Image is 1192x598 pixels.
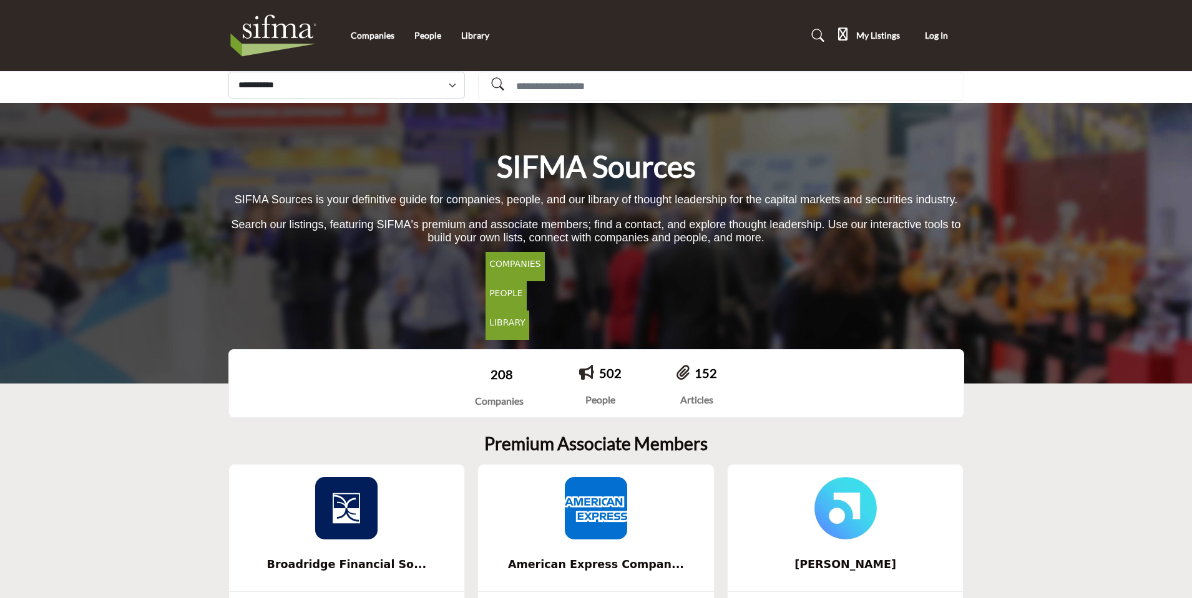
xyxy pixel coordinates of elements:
button: Log In [909,24,964,47]
span: SIFMA Sources is your definitive guide for companies, people, and our library of thought leadersh... [235,193,957,206]
h2: PEOPLE [489,288,522,299]
a: People [414,30,441,41]
button: PEOPLE [486,281,526,311]
span: Log In [925,30,948,41]
select: Select Listing Type Dropdown [228,72,465,99]
span: [PERSON_NAME] [746,556,945,572]
input: Search Solutions [478,72,964,101]
h2: COMPANIES [489,259,540,269]
h1: SIFMA Sources [497,147,696,186]
a: Broadridge Financial So... [229,548,465,581]
b: American Express Company [497,548,695,581]
a: Library [461,30,489,41]
b: Broadridge Financial Solutions, Inc. [248,548,446,581]
span: American Express Compan... [497,556,695,572]
button: COMPANIES [486,252,544,281]
a: [PERSON_NAME] [728,548,964,581]
img: American Express Company [565,477,627,539]
button: LIBRARY [486,311,529,340]
a: 502 [599,365,622,380]
h2: LIBRARY [489,317,525,328]
a: 152 [695,365,717,380]
img: Site Logo [228,11,325,60]
div: Companies [475,393,524,408]
a: Companies [351,30,394,41]
a: 208 [491,367,513,382]
h5: My Listings [856,30,900,41]
div: My Listings [838,28,900,43]
a: American Express Compan... [478,548,714,581]
b: Smarsh [746,548,945,581]
img: Broadridge Financial Solutions, Inc. [315,477,378,539]
h2: Premium Associate Members [484,433,708,455]
a: Search [800,26,831,46]
div: People [579,392,622,407]
div: Articles [677,392,717,407]
img: Smarsh [814,477,877,539]
span: Search our listings, featuring SIFMA's premium and associate members; find a contact, and explore... [231,218,960,244]
span: Broadridge Financial So... [248,556,446,572]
